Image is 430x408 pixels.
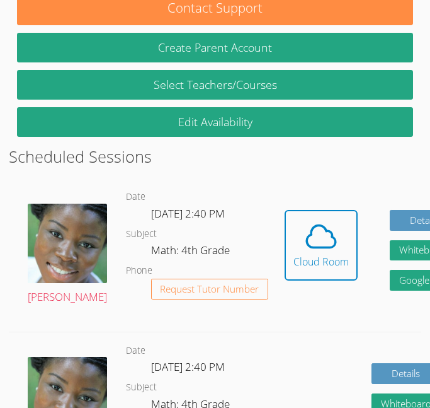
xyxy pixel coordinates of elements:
a: Edit Availability [17,107,413,137]
span: Request Tutor Number [160,284,259,294]
button: Request Tutor Number [151,279,269,300]
dt: Date [126,189,145,205]
button: Cloud Room [285,210,358,281]
dt: Subject [126,226,157,242]
button: Create Parent Account [17,33,413,62]
span: [DATE] 2:40 PM [151,206,225,221]
div: Cloud Room [293,254,349,269]
a: Select Teachers/Courses [17,70,413,100]
a: [PERSON_NAME] [28,204,107,307]
img: 1000004422.jpg [28,204,107,283]
dt: Phone [126,263,152,279]
dt: Date [126,343,145,359]
h2: Scheduled Sessions [9,144,422,168]
dd: Math: 4th Grade [151,242,232,263]
dt: Subject [126,380,157,395]
span: [DATE] 2:40 PM [151,359,225,374]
